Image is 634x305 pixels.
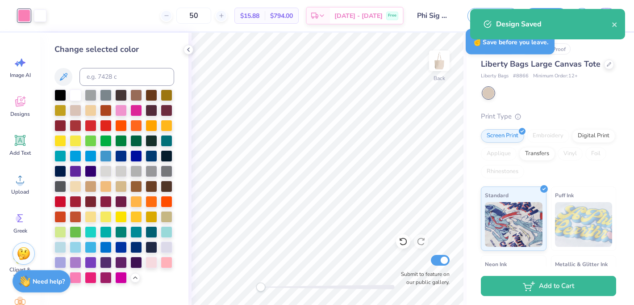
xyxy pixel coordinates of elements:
[527,129,569,143] div: Embroidery
[481,147,517,161] div: Applique
[519,147,555,161] div: Transfers
[256,283,265,292] div: Accessibility label
[485,191,509,200] span: Standard
[430,52,448,70] img: Back
[11,188,29,195] span: Upload
[10,72,31,79] span: Image AI
[270,11,293,21] span: $794.00
[466,29,555,55] div: Save before you leave.
[513,72,529,80] span: # 8866
[176,8,211,24] input: – –
[612,19,618,30] button: close
[396,270,450,286] label: Submit to feature on our public gallery.
[496,19,612,30] div: Design Saved
[481,129,524,143] div: Screen Print
[33,277,65,286] strong: Need help?
[485,202,542,247] img: Standard
[481,111,616,122] div: Print Type
[240,11,259,21] span: $15.88
[585,147,606,161] div: Foil
[434,74,445,82] div: Back
[410,7,454,25] input: Untitled Design
[481,72,509,80] span: Liberty Bags
[572,129,615,143] div: Digital Print
[334,11,383,21] span: [DATE] - [DATE]
[467,8,518,24] button: Save as
[555,259,608,269] span: Metallic & Glitter Ink
[481,59,601,69] span: Liberty Bags Large Canvas Tote
[388,13,396,19] span: Free
[9,149,31,157] span: Add Text
[13,227,27,234] span: Greek
[555,202,613,247] img: Puff Ink
[485,259,507,269] span: Neon Ink
[555,191,574,200] span: Puff Ink
[481,276,616,296] button: Add to Cart
[481,165,524,178] div: Rhinestones
[533,72,578,80] span: Minimum Order: 12 +
[5,266,35,280] span: Clipart & logos
[10,110,30,118] span: Designs
[54,43,174,55] div: Change selected color
[558,147,583,161] div: Vinyl
[79,68,174,86] input: e.g. 7428 c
